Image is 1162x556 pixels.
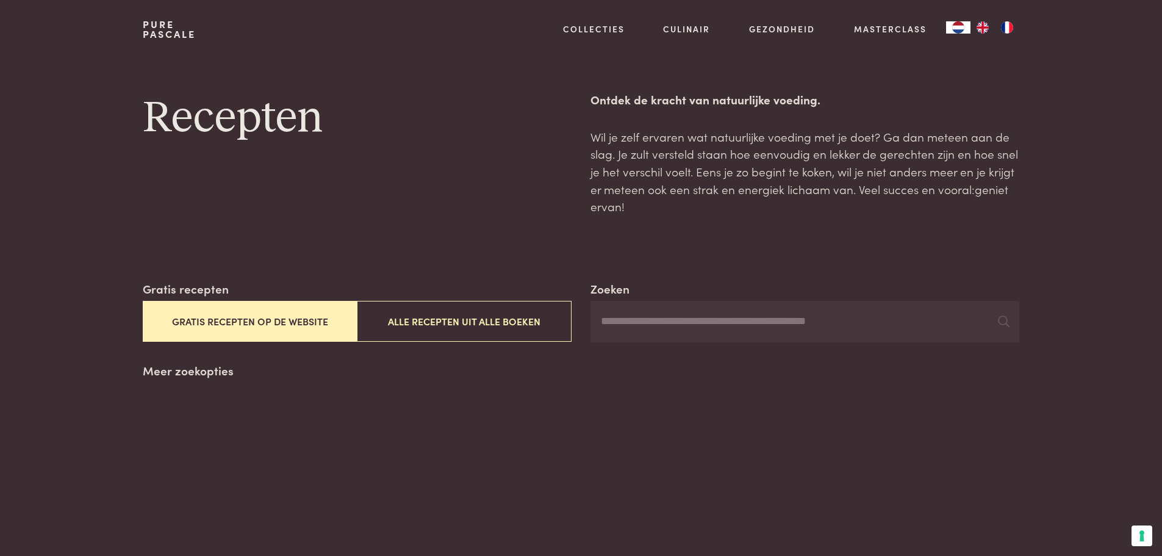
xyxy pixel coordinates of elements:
a: Collecties [563,23,625,35]
a: Gezondheid [749,23,815,35]
a: EN [970,21,995,34]
button: Gratis recepten op de website [143,301,357,342]
button: Uw voorkeuren voor toestemming voor trackingtechnologieën [1132,525,1152,546]
h1: Recepten [143,91,571,146]
button: Alle recepten uit alle boeken [357,301,571,342]
ul: Language list [970,21,1019,34]
p: Wil je zelf ervaren wat natuurlijke voeding met je doet? Ga dan meteen aan de slag. Je zult verst... [590,128,1019,215]
div: Language [946,21,970,34]
strong: Ontdek de kracht van natuurlijke voeding. [590,91,820,107]
a: Culinair [663,23,710,35]
label: Gratis recepten [143,280,229,298]
aside: Language selected: Nederlands [946,21,1019,34]
a: PurePascale [143,20,196,39]
label: Zoeken [590,280,629,298]
a: Masterclass [854,23,927,35]
a: FR [995,21,1019,34]
a: NL [946,21,970,34]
